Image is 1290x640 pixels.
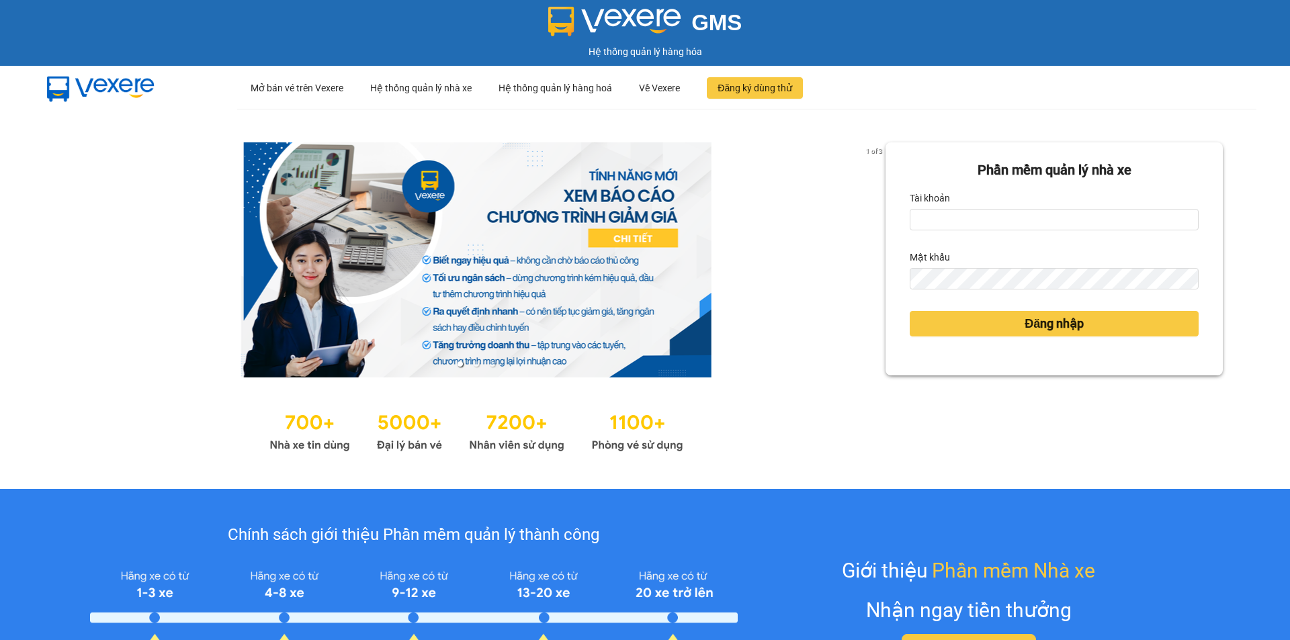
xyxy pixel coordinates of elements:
div: Hệ thống quản lý hàng hóa [3,44,1287,59]
img: Statistics.png [269,404,683,455]
img: logo 2 [548,7,681,36]
li: slide item 3 [490,361,495,367]
a: GMS [548,20,742,31]
label: Mật khẩu [910,246,950,268]
div: Nhận ngay tiền thưởng [866,594,1072,626]
span: Đăng nhập [1025,314,1084,333]
label: Tài khoản [910,187,950,209]
button: Đăng nhập [910,311,1199,336]
div: Hệ thống quản lý nhà xe [370,66,472,109]
div: Mở bán vé trên Vexere [251,66,343,109]
div: Chính sách giới thiệu Phần mềm quản lý thành công [90,522,737,548]
div: Phần mềm quản lý nhà xe [910,160,1199,181]
button: previous slide / item [67,142,86,377]
input: Mật khẩu [910,268,1199,289]
div: Giới thiệu [842,555,1095,586]
span: Phần mềm Nhà xe [932,555,1095,586]
p: 1 of 3 [862,142,886,160]
span: Đăng ký dùng thử [718,81,792,95]
img: mbUUG5Q.png [34,66,168,110]
div: Về Vexere [639,66,680,109]
span: GMS [691,10,742,35]
li: slide item 2 [474,361,479,367]
button: next slide / item [867,142,886,377]
div: Hệ thống quản lý hàng hoá [499,66,612,109]
li: slide item 1 [458,361,463,367]
input: Tài khoản [910,209,1199,230]
button: Đăng ký dùng thử [707,77,803,99]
